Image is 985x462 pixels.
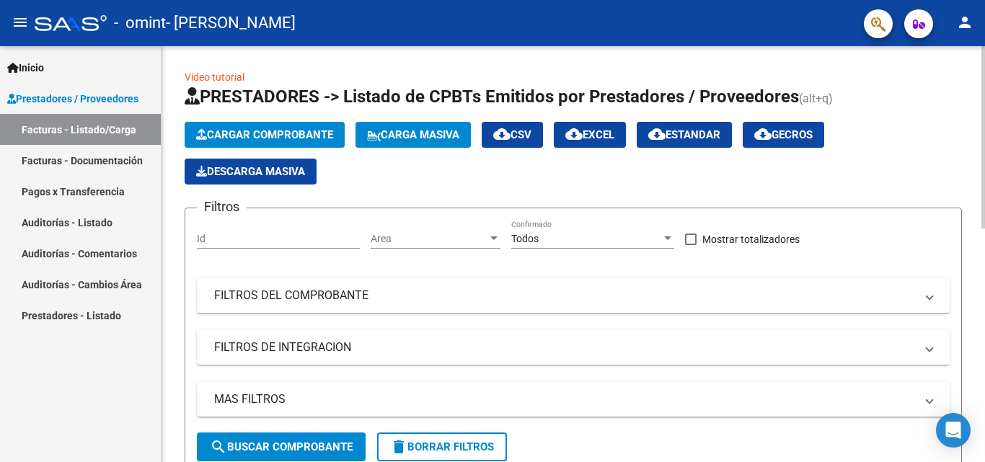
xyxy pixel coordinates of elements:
span: Gecros [754,128,813,141]
mat-panel-title: FILTROS DE INTEGRACION [214,339,915,355]
span: Carga Masiva [367,128,459,141]
span: EXCEL [565,128,614,141]
mat-expansion-panel-header: FILTROS DE INTEGRACION [197,330,950,365]
mat-icon: person [956,14,973,31]
div: Open Intercom Messenger [936,413,971,448]
button: Borrar Filtros [377,432,507,461]
button: Carga Masiva [355,122,471,148]
mat-icon: cloud_download [493,125,511,143]
span: Cargar Comprobante [196,128,333,141]
button: Buscar Comprobante [197,432,366,461]
mat-icon: cloud_download [648,125,666,143]
span: PRESTADORES -> Listado de CPBTs Emitidos por Prestadores / Proveedores [185,86,799,107]
a: Video tutorial [185,71,244,83]
span: Mostrar totalizadores [702,231,800,248]
h3: Filtros [197,197,247,217]
span: CSV [493,128,531,141]
app-download-masive: Descarga masiva de comprobantes (adjuntos) [185,159,317,185]
button: CSV [482,122,543,148]
span: Area [371,233,487,245]
span: - omint [114,7,166,39]
span: Borrar Filtros [390,440,494,453]
mat-expansion-panel-header: FILTROS DEL COMPROBANTE [197,278,950,313]
span: (alt+q) [799,92,833,105]
button: Descarga Masiva [185,159,317,185]
mat-icon: delete [390,438,407,456]
mat-icon: menu [12,14,29,31]
button: Estandar [637,122,732,148]
button: Cargar Comprobante [185,122,345,148]
mat-expansion-panel-header: MAS FILTROS [197,382,950,417]
span: Descarga Masiva [196,165,305,178]
span: Estandar [648,128,720,141]
span: Todos [511,233,539,244]
button: EXCEL [554,122,626,148]
mat-icon: cloud_download [754,125,772,143]
button: Gecros [743,122,824,148]
span: Prestadores / Proveedores [7,91,138,107]
mat-panel-title: FILTROS DEL COMPROBANTE [214,288,915,303]
span: - [PERSON_NAME] [166,7,296,39]
mat-icon: cloud_download [565,125,583,143]
span: Buscar Comprobante [210,440,353,453]
mat-icon: search [210,438,227,456]
span: Inicio [7,60,44,76]
mat-panel-title: MAS FILTROS [214,391,915,407]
